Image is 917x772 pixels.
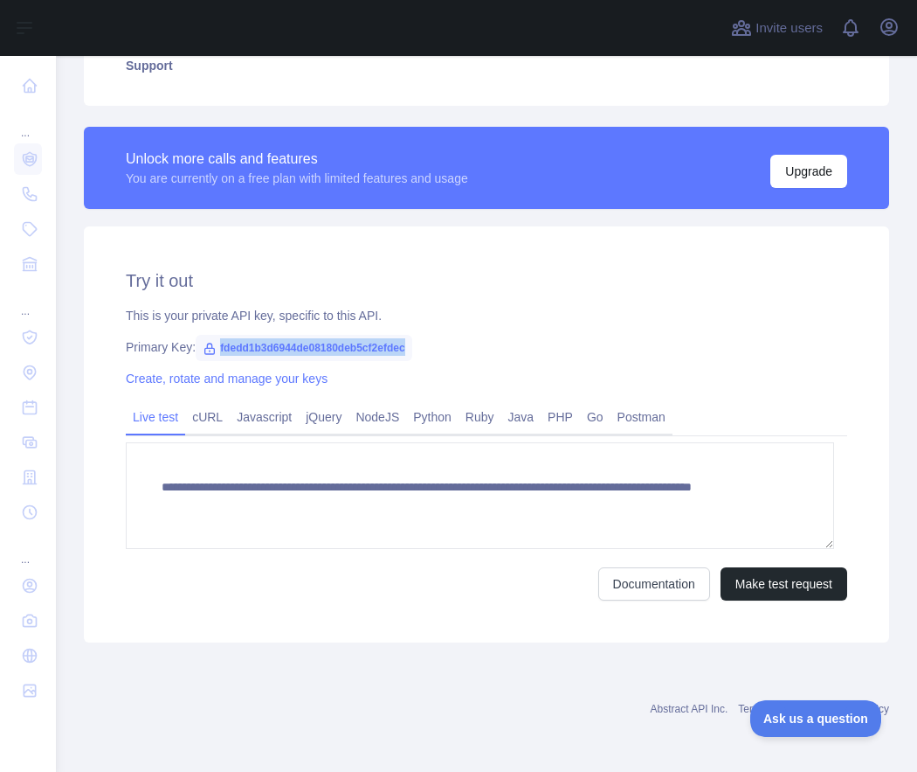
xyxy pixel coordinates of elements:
[720,567,847,601] button: Make test request
[14,532,42,567] div: ...
[598,567,710,601] a: Documentation
[126,338,847,356] div: Primary Key:
[770,155,847,188] button: Upgrade
[610,403,672,431] a: Postman
[196,335,411,361] span: fdedd1b3d6944de08180deb5cf2efdec
[541,403,580,431] a: PHP
[126,149,468,170] div: Unlock more calls and features
[230,403,299,431] a: Javascript
[580,403,610,431] a: Go
[185,403,230,431] a: cURL
[458,403,501,431] a: Ruby
[126,403,185,431] a: Live test
[14,283,42,318] div: ...
[126,307,847,324] div: This is your private API key, specific to this API.
[727,14,826,42] button: Invite users
[299,403,348,431] a: jQuery
[755,18,823,38] span: Invite users
[126,372,327,386] a: Create, rotate and manage your keys
[105,46,868,85] a: Support
[651,703,728,715] a: Abstract API Inc.
[126,268,847,293] h2: Try it out
[738,703,814,715] a: Terms of service
[750,700,882,737] iframe: Toggle Customer Support
[126,170,468,187] div: You are currently on a free plan with limited features and usage
[348,403,406,431] a: NodeJS
[406,403,458,431] a: Python
[14,105,42,140] div: ...
[501,403,541,431] a: Java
